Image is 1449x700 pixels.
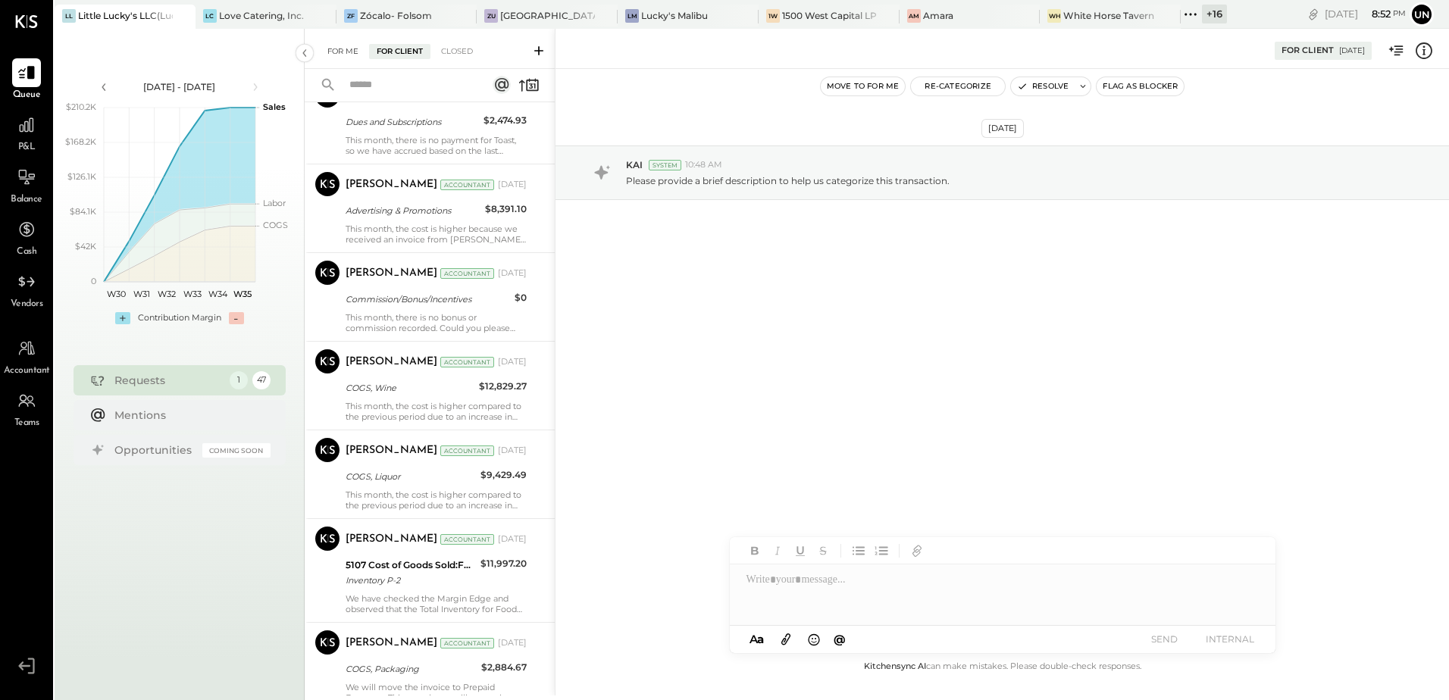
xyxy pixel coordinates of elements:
div: For Me [320,44,366,59]
span: Balance [11,193,42,207]
div: $9,429.49 [480,467,527,483]
div: COGS, Wine [346,380,474,395]
button: Flag as Blocker [1097,77,1184,95]
div: [DATE] [1339,45,1365,56]
text: W30 [107,289,126,299]
div: For Client [369,44,430,59]
div: Accountant [440,638,494,648]
div: [PERSON_NAME] [346,443,437,458]
div: Little Lucky's LLC(Lucky's Soho) [78,9,173,22]
span: 10:48 AM [685,159,722,171]
span: Accountant [4,364,50,378]
div: This month, the cost is higher compared to the previous period due to an increase in sales [346,489,527,511]
div: Zócalo- Folsom [360,9,432,22]
text: $42K [75,241,96,252]
div: [DATE] - [DATE] [115,80,244,93]
div: LC [203,9,217,23]
div: [DATE] [498,533,527,545]
span: a [757,632,764,646]
div: + 16 [1202,5,1227,23]
button: Unordered List [849,541,868,561]
span: KAI [626,158,643,171]
div: This month, the cost is higher compared to the previous period due to an increase in sales [346,401,527,422]
div: [PERSON_NAME] [346,636,437,651]
div: White Horse Tavern [1063,9,1154,22]
div: Dues and Subscriptions [346,114,479,130]
div: 47 [252,371,271,389]
div: For Client [1282,45,1334,57]
button: @ [829,630,850,648]
text: 0 [91,276,96,286]
div: This month, there is no payment for Toast, so we have accrued based on the last invoice [346,135,527,156]
div: [PERSON_NAME] [346,355,437,370]
div: $2,884.67 [481,660,527,675]
div: [DATE] [981,119,1024,138]
text: W31 [133,289,150,299]
a: Vendors [1,267,52,311]
span: Teams [14,417,39,430]
div: $0 [515,290,527,305]
div: Closed [433,44,480,59]
div: 5107 Cost of Goods Sold:Food Inventory Adjustment [346,558,476,573]
span: Vendors [11,298,43,311]
div: [PERSON_NAME] [346,177,437,192]
text: $84.1K [70,206,96,217]
text: $210.2K [66,102,96,112]
div: Commission/Bonus/Incentives [346,292,510,307]
p: Please provide a brief description to help us categorize this transaction. [626,174,950,187]
div: Love Catering, Inc. [219,9,304,22]
div: [GEOGRAPHIC_DATA] [500,9,595,22]
div: [DATE] [498,445,527,457]
div: Accountant [440,445,494,456]
div: This month, the cost is higher because we received an invoice from [PERSON_NAME] for $1250 [346,223,527,245]
div: COGS, Liquor [346,469,476,484]
div: Requests [114,373,222,388]
div: 1500 West Capital LP [782,9,877,22]
button: Ordered List [872,541,891,561]
div: COGS, Packaging [346,661,477,677]
div: Contribution Margin [138,312,221,324]
div: + [115,312,130,324]
div: 1 [230,371,248,389]
div: [DATE] [1325,7,1406,21]
a: Balance [1,163,52,207]
button: Add URL [907,541,927,561]
div: Amara [923,9,953,22]
span: P&L [18,141,36,155]
div: Accountant [440,357,494,367]
text: W33 [183,289,201,299]
a: Cash [1,215,52,259]
text: Labor [263,198,286,208]
button: Aa [745,631,769,648]
button: Un [1410,2,1434,27]
span: @ [834,632,846,646]
div: Mentions [114,408,263,423]
div: copy link [1306,6,1321,22]
div: - [229,312,244,324]
button: Move to for me [821,77,906,95]
div: $11,997.20 [480,556,527,571]
div: [PERSON_NAME] [346,532,437,547]
div: ZU [484,9,498,23]
div: $8,391.10 [485,202,527,217]
text: W35 [233,289,252,299]
div: We have checked the Margin Edge and observed that the Total Inventory for Food is . This includes... [346,593,527,614]
div: 1W [766,9,780,23]
span: Queue [13,89,41,102]
div: $12,829.27 [479,379,527,394]
button: Strikethrough [813,541,833,561]
div: Am [907,9,921,23]
div: Accountant [440,180,494,190]
button: Bold [745,541,765,561]
div: [DATE] [498,179,527,191]
div: Advertising & Promotions [346,203,480,218]
a: Queue [1,58,52,102]
button: Underline [790,541,810,561]
text: $168.2K [65,136,96,147]
div: [DATE] [498,356,527,368]
div: LL [62,9,76,23]
div: ZF [344,9,358,23]
div: System [649,160,681,170]
div: This month, there is no bonus or commission recorded. Could you please provide the details if we ... [346,312,527,333]
div: [PERSON_NAME] [346,266,437,281]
